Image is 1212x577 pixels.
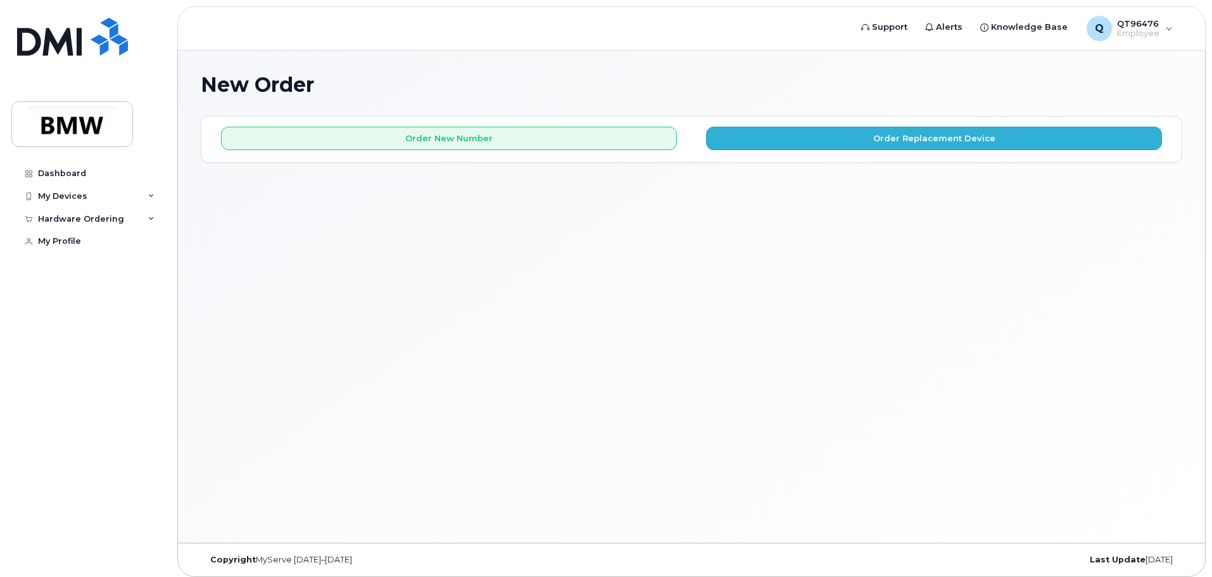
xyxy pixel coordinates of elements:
button: Order Replacement Device [706,127,1162,150]
div: [DATE] [855,555,1182,565]
strong: Last Update [1090,555,1146,564]
div: MyServe [DATE]–[DATE] [201,555,528,565]
button: Order New Number [221,127,677,150]
h1: New Order [201,73,1182,96]
iframe: Messenger Launcher [1157,522,1203,567]
strong: Copyright [210,555,256,564]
